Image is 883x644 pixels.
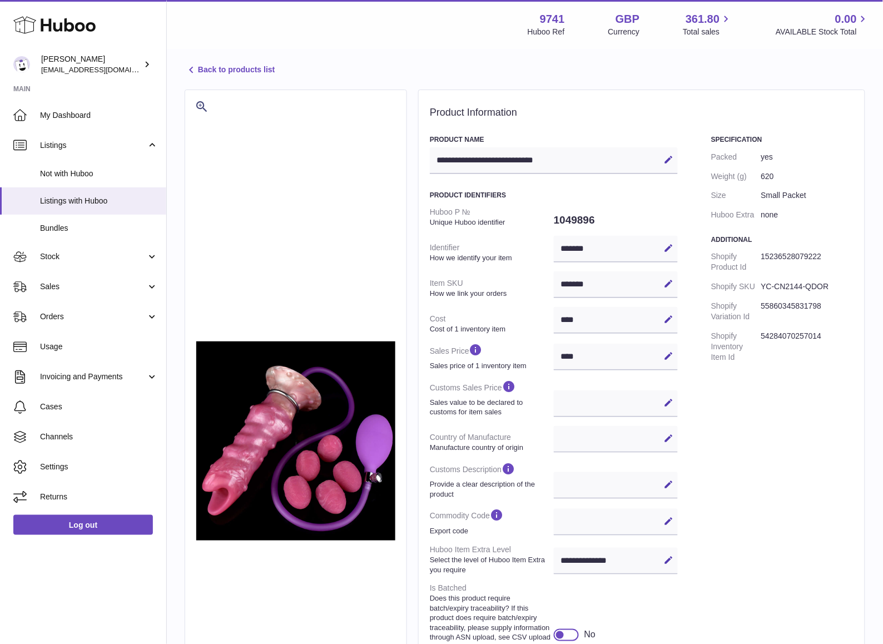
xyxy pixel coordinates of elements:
[430,479,551,499] strong: Provide a clear description of the product
[711,186,761,205] dt: Size
[430,338,554,375] dt: Sales Price
[540,12,565,27] strong: 9741
[430,540,554,579] dt: Huboo Item Extra Level
[41,65,163,74] span: [EMAIL_ADDRESS][DOMAIN_NAME]
[584,629,596,641] div: No
[40,341,158,352] span: Usage
[430,375,554,421] dt: Customs Sales Price
[686,12,720,27] span: 361.80
[711,135,854,144] h3: Specification
[40,281,146,292] span: Sales
[40,140,146,151] span: Listings
[554,209,678,232] dd: 1049896
[761,296,854,326] dd: 55860345831798
[761,167,854,186] dd: 620
[430,324,551,334] strong: Cost of 1 inventory item
[711,247,761,277] dt: Shopify Product Id
[430,398,551,417] strong: Sales value to be declared to customs for item sales
[40,169,158,179] span: Not with Huboo
[683,12,732,37] a: 361.80 Total sales
[761,277,854,296] dd: YC-CN2144-QDOR
[40,462,158,472] span: Settings
[761,205,854,225] dd: none
[41,54,141,75] div: [PERSON_NAME]
[430,135,678,144] h3: Product Name
[711,296,761,326] dt: Shopify Variation Id
[430,457,554,503] dt: Customs Description
[711,277,761,296] dt: Shopify SKU
[430,503,554,540] dt: Commodity Code
[40,492,158,502] span: Returns
[711,167,761,186] dt: Weight (g)
[430,238,554,267] dt: Identifier
[430,309,554,338] dt: Cost
[13,56,30,73] img: ajcmarketingltd@gmail.com
[761,147,854,167] dd: yes
[761,326,854,367] dd: 54284070257014
[430,202,554,231] dt: Huboo P №
[40,196,158,206] span: Listings with Huboo
[711,205,761,225] dt: Huboo Extra
[711,235,854,244] h3: Additional
[616,12,639,27] strong: GBP
[430,443,551,453] strong: Manufacture country of origin
[430,555,551,574] strong: Select the level of Huboo Item Extra you require
[196,341,395,541] img: DSC_0611.jpg
[430,191,678,200] h3: Product Identifiers
[776,12,870,37] a: 0.00 AVAILABLE Stock Total
[430,428,554,457] dt: Country of Manufacture
[430,361,551,371] strong: Sales price of 1 inventory item
[40,371,146,382] span: Invoicing and Payments
[40,223,158,234] span: Bundles
[40,432,158,442] span: Channels
[40,311,146,322] span: Orders
[608,27,640,37] div: Currency
[430,526,551,536] strong: Export code
[430,289,551,299] strong: How we link your orders
[711,326,761,367] dt: Shopify Inventory Item Id
[835,12,857,27] span: 0.00
[528,27,565,37] div: Huboo Ref
[40,402,158,412] span: Cases
[711,147,761,167] dt: Packed
[430,253,551,263] strong: How we identify your item
[683,27,732,37] span: Total sales
[40,251,146,262] span: Stock
[430,217,551,227] strong: Unique Huboo identifier
[430,107,854,119] h2: Product Information
[776,27,870,37] span: AVAILABLE Stock Total
[430,274,554,303] dt: Item SKU
[761,186,854,205] dd: Small Packet
[40,110,158,121] span: My Dashboard
[13,515,153,535] a: Log out
[185,63,275,77] a: Back to products list
[761,247,854,277] dd: 15236528079222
